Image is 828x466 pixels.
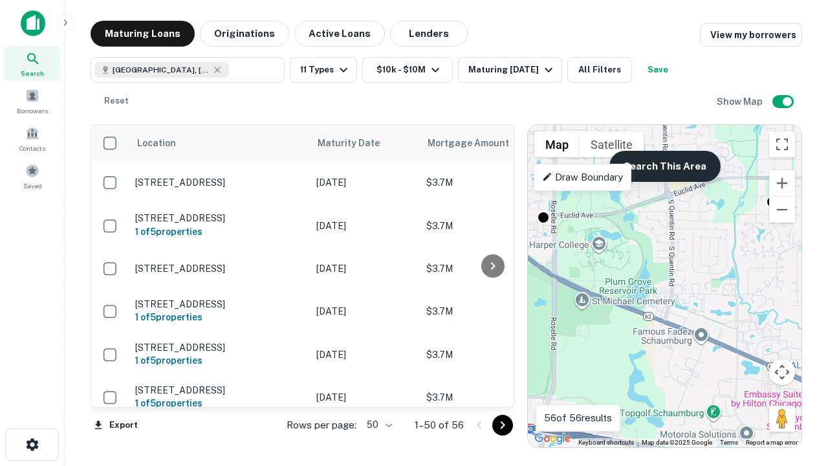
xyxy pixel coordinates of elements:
[19,143,45,153] span: Contacts
[200,21,289,47] button: Originations
[135,310,303,324] h6: 1 of 5 properties
[17,105,48,116] span: Borrowers
[542,170,623,185] p: Draw Boundary
[531,430,574,447] a: Open this area in Google Maps (opens a new window)
[426,219,556,233] p: $3.7M
[746,439,798,446] a: Report a map error
[129,125,310,161] th: Location
[4,159,61,194] a: Saved
[136,135,176,151] span: Location
[135,177,303,188] p: [STREET_ADDRESS]
[769,170,795,196] button: Zoom in
[534,131,580,157] button: Show street map
[763,321,828,383] iframe: Chat Widget
[96,88,137,114] button: Reset
[135,384,303,396] p: [STREET_ADDRESS]
[23,181,42,191] span: Saved
[362,416,394,434] div: 50
[468,62,556,78] div: Maturing [DATE]
[426,304,556,318] p: $3.7M
[426,261,556,276] p: $3.7M
[637,57,679,83] button: Save your search to get updates of matches that match your search criteria.
[21,68,44,78] span: Search
[528,125,801,447] div: 0 0
[390,21,468,47] button: Lenders
[769,406,795,432] button: Drag Pegman onto the map to open Street View
[415,417,464,433] p: 1–50 of 56
[531,430,574,447] img: Google
[91,21,195,47] button: Maturing Loans
[642,439,712,446] span: Map data ©2025 Google
[580,131,644,157] button: Show satellite imagery
[769,197,795,223] button: Zoom out
[544,410,612,426] p: 56 of 56 results
[316,261,413,276] p: [DATE]
[717,94,765,109] h6: Show Map
[318,135,397,151] span: Maturity Date
[316,348,413,362] p: [DATE]
[91,416,141,435] button: Export
[769,131,795,157] button: Toggle fullscreen view
[316,175,413,190] p: [DATE]
[316,219,413,233] p: [DATE]
[135,342,303,353] p: [STREET_ADDRESS]
[4,121,61,156] a: Contacts
[135,225,303,239] h6: 1 of 5 properties
[135,212,303,224] p: [STREET_ADDRESS]
[21,10,45,36] img: capitalize-icon.png
[609,151,721,182] button: Search This Area
[426,175,556,190] p: $3.7M
[4,46,61,81] a: Search
[135,353,303,368] h6: 1 of 5 properties
[135,298,303,310] p: [STREET_ADDRESS]
[578,438,634,447] button: Keyboard shortcuts
[362,57,453,83] button: $10k - $10M
[316,304,413,318] p: [DATE]
[290,57,357,83] button: 11 Types
[4,83,61,118] a: Borrowers
[294,21,385,47] button: Active Loans
[428,135,526,151] span: Mortgage Amount
[287,417,356,433] p: Rows per page:
[700,23,802,47] a: View my borrowers
[426,390,556,405] p: $3.7M
[135,263,303,274] p: [STREET_ADDRESS]
[135,396,303,410] h6: 1 of 5 properties
[567,57,632,83] button: All Filters
[492,415,513,436] button: Go to next page
[458,57,562,83] button: Maturing [DATE]
[720,439,738,446] a: Terms
[420,125,562,161] th: Mortgage Amount
[316,390,413,405] p: [DATE]
[113,64,210,76] span: [GEOGRAPHIC_DATA], [GEOGRAPHIC_DATA]
[426,348,556,362] p: $3.7M
[310,125,420,161] th: Maturity Date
